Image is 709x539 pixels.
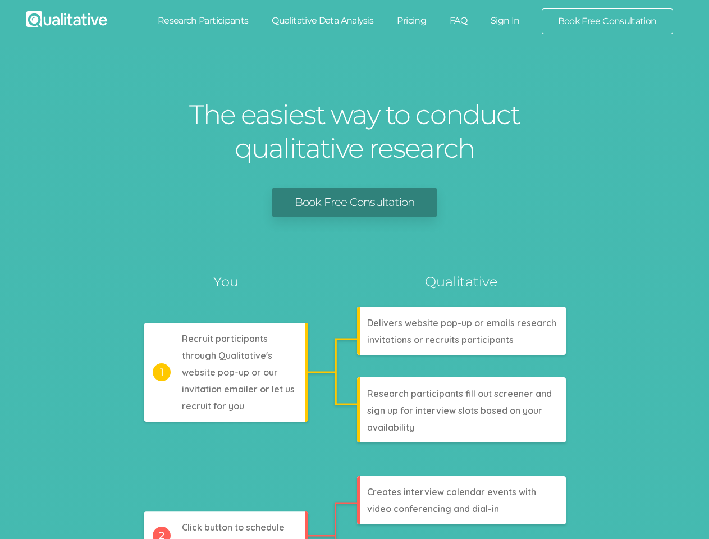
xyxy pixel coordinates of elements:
[260,8,385,33] a: Qualitative Data Analysis
[385,8,438,33] a: Pricing
[182,367,278,378] tspan: website pop-up or our
[182,383,295,395] tspan: invitation emailer or let us
[182,350,272,361] tspan: through Qualitative's
[367,422,414,433] tspan: availability
[367,503,499,514] tspan: video conferencing and dial-in
[438,8,479,33] a: FAQ
[479,8,532,33] a: Sign In
[542,9,673,34] a: Book Free Consultation
[213,273,239,290] tspan: You
[146,8,260,33] a: Research Participants
[186,98,523,165] h1: The easiest way to conduct qualitative research
[367,405,542,416] tspan: sign up for interview slots based on your
[182,400,244,412] tspan: recruit for you
[367,317,556,328] tspan: Delivers website pop-up or emails research
[367,388,552,399] tspan: Research participants fill out screener and
[367,486,536,497] tspan: Creates interview calendar events with
[26,11,107,27] img: Qualitative
[367,334,514,345] tspan: invitations or recruits participants
[182,333,268,344] tspan: Recruit participants
[425,273,497,290] tspan: Qualitative
[272,188,437,217] a: Book Free Consultation
[159,366,163,378] tspan: 1
[182,522,285,533] tspan: Click button to schedule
